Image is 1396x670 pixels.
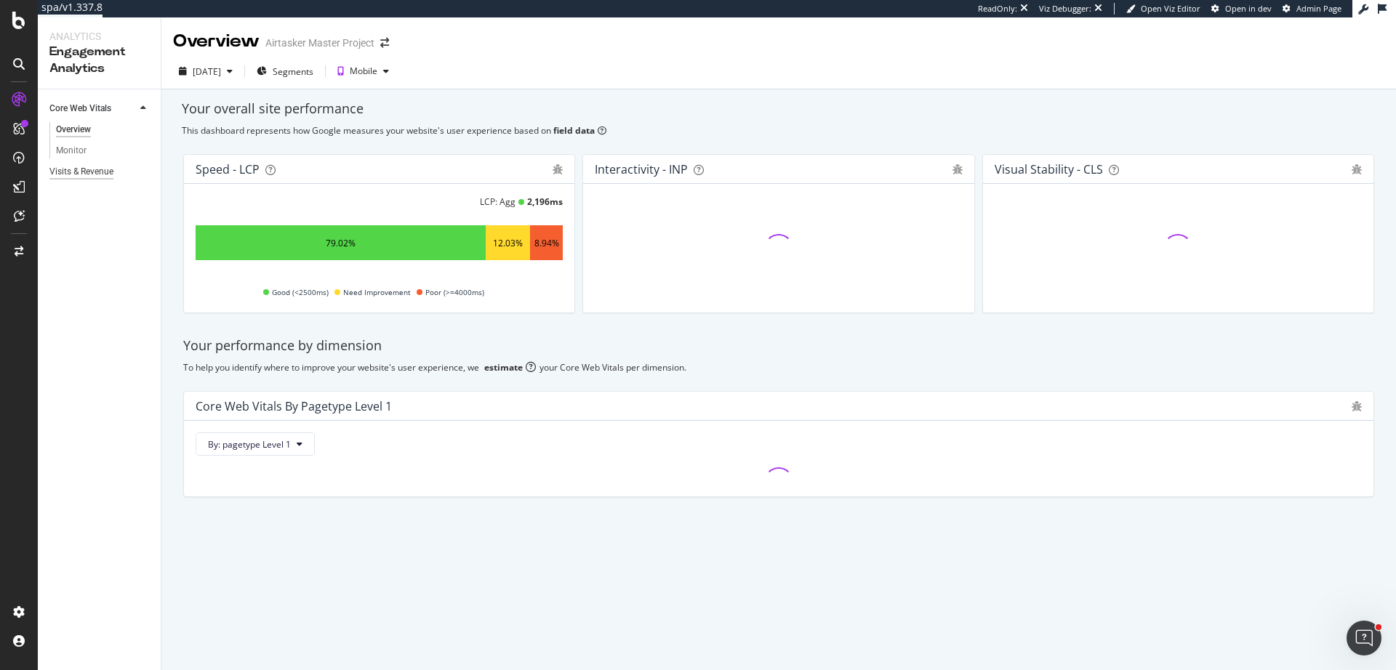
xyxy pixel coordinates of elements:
[251,60,319,83] button: Segments
[350,67,377,76] div: Mobile
[493,237,523,249] div: 12.03%
[326,237,356,249] div: 79.02%
[534,237,559,249] div: 8.94%
[332,60,395,83] button: Mobile
[193,65,221,78] div: [DATE]
[173,60,238,83] button: [DATE]
[1347,621,1381,655] iframe: Intercom live chat
[273,65,313,78] span: Segments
